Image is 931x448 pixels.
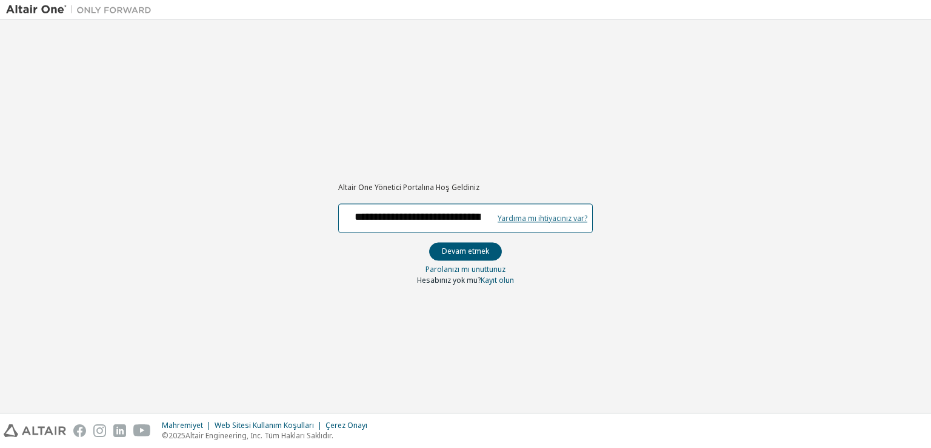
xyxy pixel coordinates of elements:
[162,430,169,441] font: ©
[215,420,314,430] font: Web Sitesi Kullanım Koşulları
[481,276,514,286] a: Kayıt olun
[429,243,502,261] button: Devam etmek
[425,265,506,275] font: Parolanızı mı unuttunuz
[113,424,126,437] img: linkedin.svg
[6,4,158,16] img: Altair Bir
[442,246,489,257] font: Devam etmek
[169,430,185,441] font: 2025
[93,424,106,437] img: instagram.svg
[417,276,481,286] font: Hesabınız yok mu?
[498,213,587,223] font: Yardıma mı ihtiyacınız var?
[338,182,479,192] font: Altair One Yönetici Portalına Hoş Geldiniz
[73,424,86,437] img: facebook.svg
[133,424,151,437] img: youtube.svg
[185,430,333,441] font: Altair Engineering, Inc. Tüm Hakları Saklıdır.
[162,420,203,430] font: Mahremiyet
[325,420,367,430] font: Çerez Onayı
[4,424,66,437] img: altair_logo.svg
